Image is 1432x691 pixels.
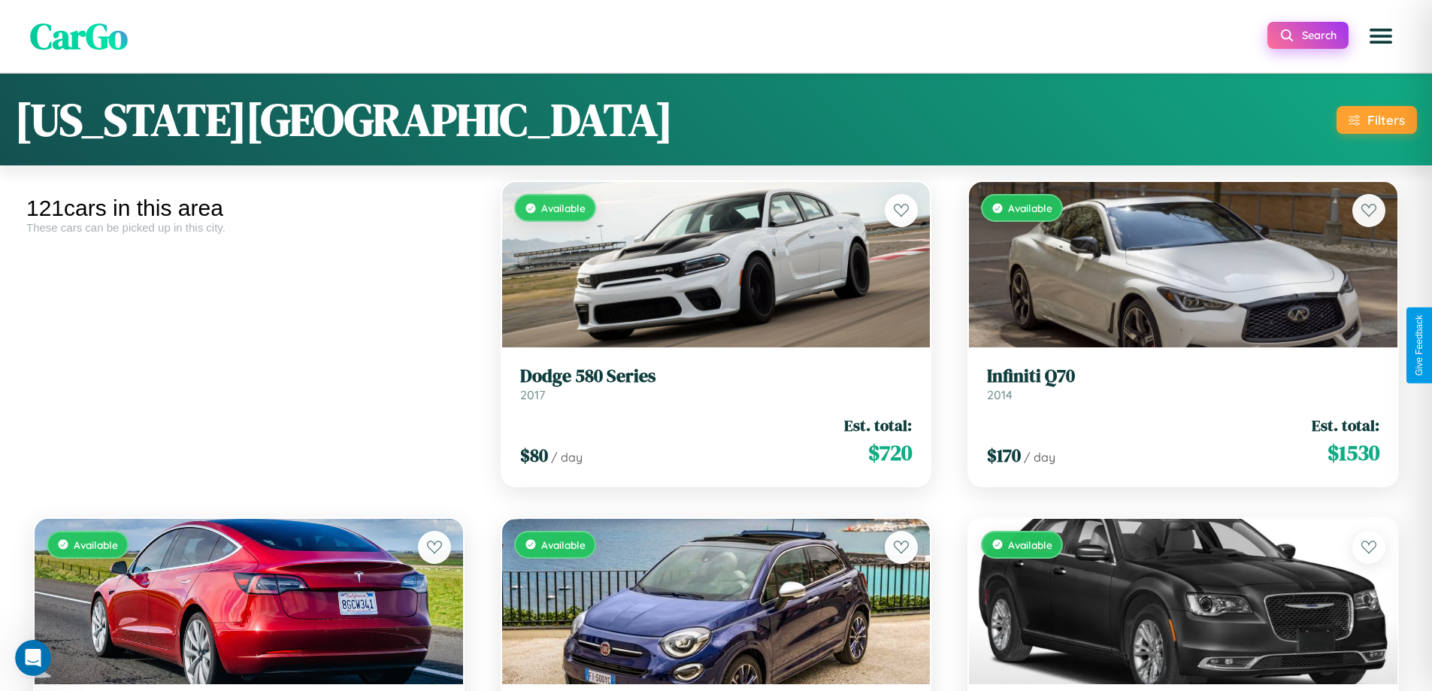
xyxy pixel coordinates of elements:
a: Dodge 580 Series2017 [520,365,913,402]
span: Search [1302,29,1337,42]
iframe: Intercom live chat [15,640,51,676]
span: Available [1008,538,1052,551]
div: Give Feedback [1414,315,1424,376]
button: Filters [1337,106,1417,134]
span: / day [551,450,583,465]
h3: Infiniti Q70 [987,365,1379,387]
span: Available [1008,202,1052,214]
span: 2017 [520,387,545,402]
span: $ 720 [868,438,912,468]
a: Infiniti Q702014 [987,365,1379,402]
button: Search [1267,22,1349,49]
span: 2014 [987,387,1013,402]
span: $ 1530 [1328,438,1379,468]
span: Available [541,538,586,551]
span: CarGo [30,11,128,61]
span: Est. total: [1312,414,1379,436]
span: Est. total: [844,414,912,436]
span: / day [1024,450,1055,465]
div: 121 cars in this area [26,195,471,221]
span: Available [74,538,118,551]
span: $ 170 [987,443,1021,468]
span: $ 80 [520,443,548,468]
span: Available [541,202,586,214]
div: These cars can be picked up in this city. [26,221,471,234]
h3: Dodge 580 Series [520,365,913,387]
div: Filters [1367,112,1405,128]
button: Open menu [1360,15,1402,57]
h1: [US_STATE][GEOGRAPHIC_DATA] [15,89,673,150]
